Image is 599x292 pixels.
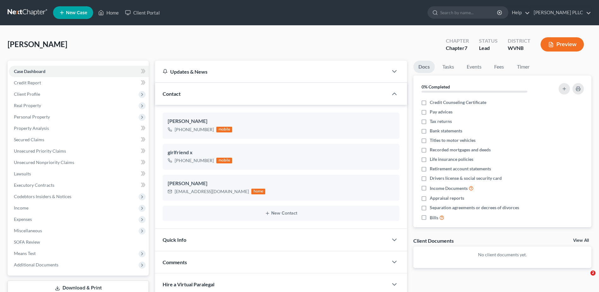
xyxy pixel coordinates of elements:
[430,215,438,221] span: Bills
[14,251,36,256] span: Means Test
[437,61,459,73] a: Tasks
[163,281,214,287] span: Hire a Virtual Paralegal
[440,7,498,18] input: Search by name...
[430,147,491,153] span: Recorded mortgages and deeds
[216,127,232,132] div: mobile
[14,171,31,176] span: Lawsuits
[175,188,249,195] div: [EMAIL_ADDRESS][DOMAIN_NAME]
[14,91,40,97] span: Client Profile
[422,84,450,89] strong: 0% Completed
[9,66,149,77] a: Case Dashboard
[578,271,593,286] iframe: Intercom live chat
[430,99,486,106] span: Credit Counseling Certificate
[14,205,28,210] span: Income
[508,37,530,45] div: District
[14,182,54,188] span: Executory Contracts
[9,236,149,248] a: SOFA Review
[14,216,32,222] span: Expenses
[168,180,394,187] div: [PERSON_NAME]
[14,69,45,74] span: Case Dashboard
[509,7,530,18] a: Help
[14,160,74,165] span: Unsecured Nonpriority Claims
[479,45,498,52] div: Lead
[430,175,502,181] span: Drivers license & social security card
[430,118,452,125] span: Tax returns
[14,80,41,85] span: Credit Report
[446,45,469,52] div: Chapter
[14,125,49,131] span: Property Analysis
[14,114,50,119] span: Personal Property
[590,271,596,276] span: 2
[541,37,584,52] button: Preview
[413,61,435,73] a: Docs
[464,45,467,51] span: 7
[163,91,181,97] span: Contact
[508,45,530,52] div: WVNB
[163,68,380,75] div: Updates & News
[430,195,464,201] span: Appraisal reports
[14,148,66,154] span: Unsecured Priority Claims
[9,134,149,145] a: Secured Claims
[430,137,476,143] span: Titles to motor vehicles
[14,194,71,199] span: Codebtors Insiders & Notices
[430,185,468,192] span: Income Documents
[430,204,519,211] span: Separation agreements or decrees of divorces
[512,61,535,73] a: Timer
[122,7,163,18] a: Client Portal
[66,10,87,15] span: New Case
[14,103,41,108] span: Real Property
[9,77,149,88] a: Credit Report
[430,166,491,172] span: Retirement account statements
[163,259,187,265] span: Comments
[430,128,462,134] span: Bank statements
[462,61,487,73] a: Events
[430,109,452,115] span: Pay advices
[14,262,58,267] span: Additional Documents
[14,228,42,233] span: Miscellaneous
[163,237,186,243] span: Quick Info
[9,168,149,179] a: Lawsuits
[9,123,149,134] a: Property Analysis
[9,145,149,157] a: Unsecured Priority Claims
[573,238,589,243] a: View All
[489,61,509,73] a: Fees
[95,7,122,18] a: Home
[413,237,454,244] div: Client Documents
[8,40,67,49] span: [PERSON_NAME]
[168,118,394,125] div: [PERSON_NAME]
[479,37,498,45] div: Status
[175,157,214,164] div: [PHONE_NUMBER]
[418,252,586,258] p: No client documents yet.
[446,37,469,45] div: Chapter
[530,7,591,18] a: [PERSON_NAME] PLLC
[251,189,265,194] div: home
[168,211,394,216] button: New Contact
[430,156,473,162] span: Life insurance policies
[14,137,44,142] span: Secured Claims
[9,157,149,168] a: Unsecured Nonpriority Claims
[175,126,214,133] div: [PHONE_NUMBER]
[216,158,232,163] div: mobile
[14,239,40,245] span: SOFA Review
[168,149,394,156] div: girlfriend x
[9,179,149,191] a: Executory Contracts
